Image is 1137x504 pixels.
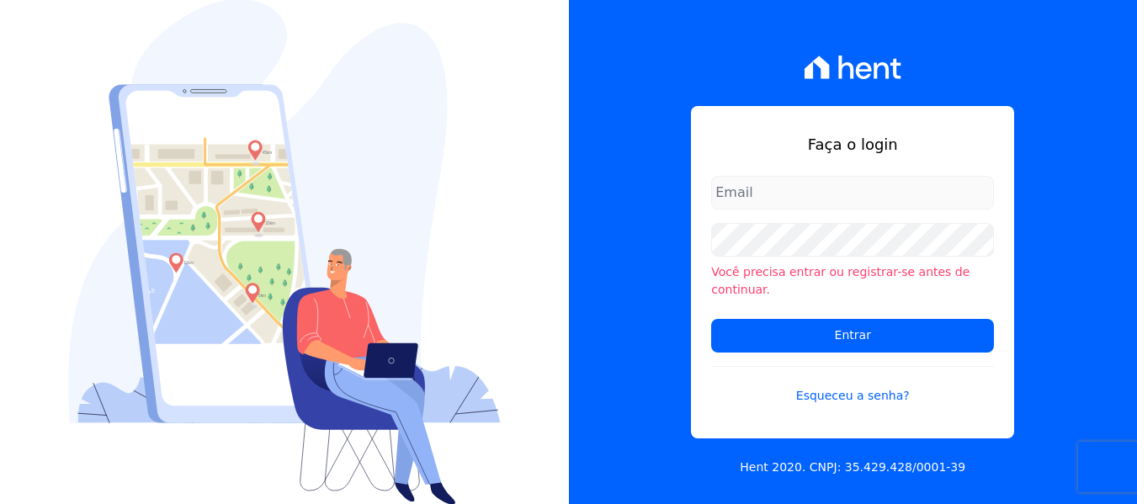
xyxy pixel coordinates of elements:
input: Email [711,176,994,210]
h1: Faça o login [711,133,994,156]
input: Entrar [711,319,994,353]
a: Esqueceu a senha? [711,366,994,405]
p: Hent 2020. CNPJ: 35.429.428/0001-39 [740,459,965,476]
li: Você precisa entrar ou registrar-se antes de continuar. [711,263,994,299]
